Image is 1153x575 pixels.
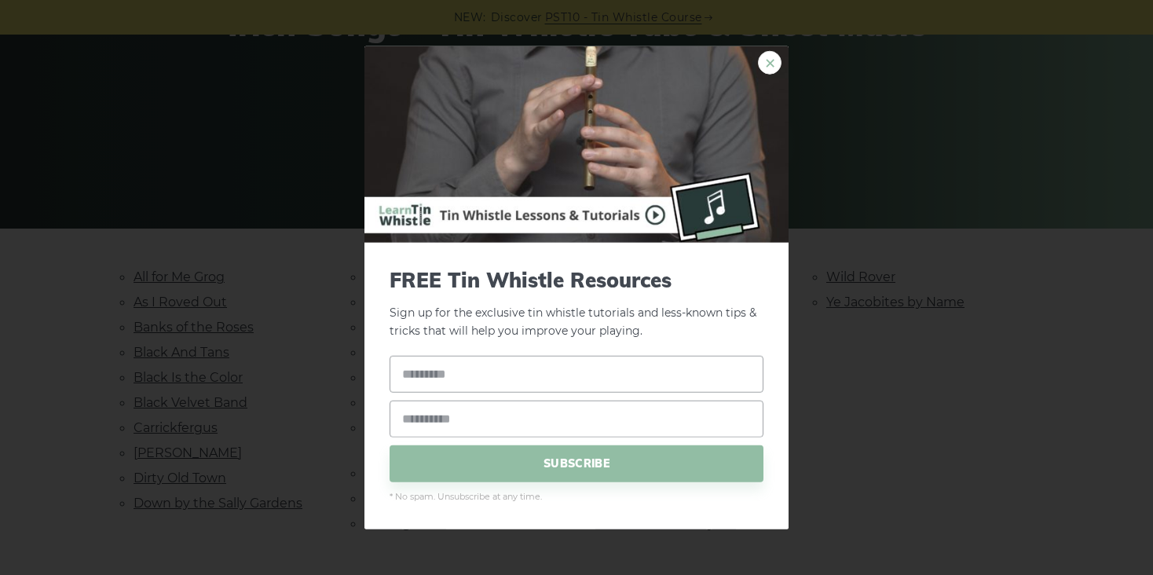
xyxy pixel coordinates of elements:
[758,51,781,75] a: ×
[390,445,763,482] span: SUBSCRIBE
[390,489,763,504] span: * No spam. Unsubscribe at any time.
[390,268,763,340] p: Sign up for the exclusive tin whistle tutorials and less-known tips & tricks that will help you i...
[390,268,763,292] span: FREE Tin Whistle Resources
[364,46,789,243] img: Tin Whistle Buying Guide Preview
